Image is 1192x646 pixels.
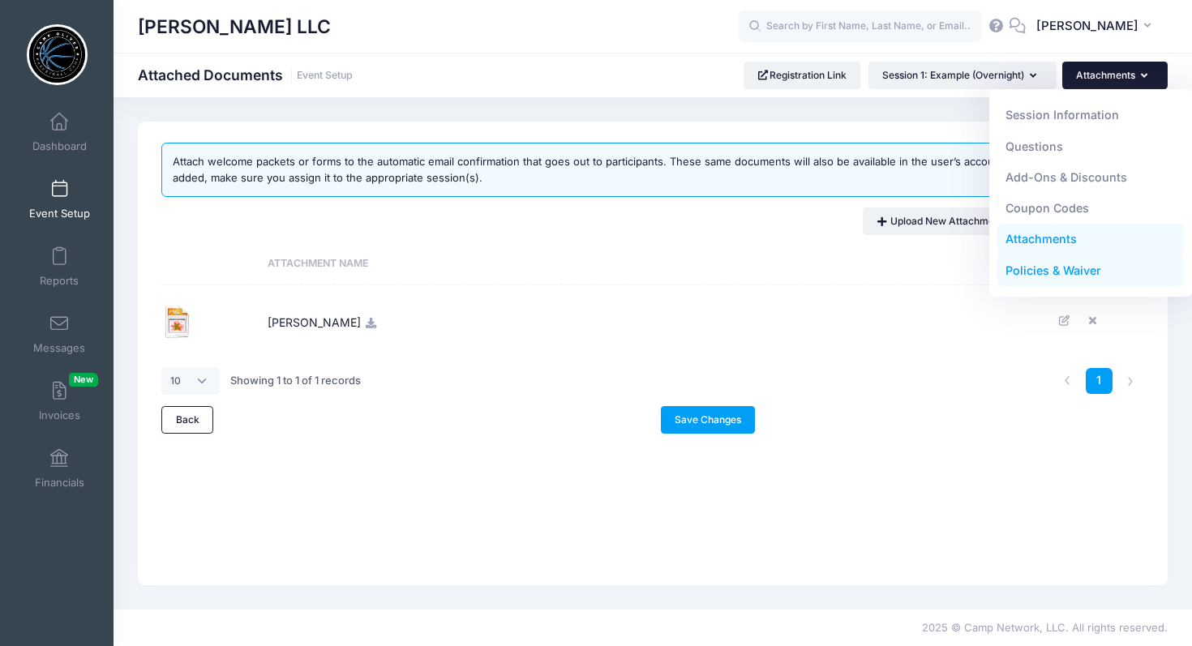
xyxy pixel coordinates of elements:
[868,62,1057,89] button: Session 1: Example (Overnight)
[997,130,1185,161] a: Questions
[138,66,353,83] h1: Attached Documents
[297,70,353,82] a: Event Setup
[69,373,98,387] span: New
[21,373,98,430] a: InvoicesNew
[40,274,79,288] span: Reports
[230,362,361,400] div: Showing 1 to 1 of 1 records
[739,11,982,43] input: Search by First Name, Last Name, or Email...
[1026,8,1168,45] button: [PERSON_NAME]
[161,406,213,434] a: Back
[989,89,1192,297] div: Attachments
[21,104,98,160] a: Dashboard
[21,171,98,228] a: Event Setup
[1086,368,1113,395] a: 1
[997,224,1185,255] a: Attachments
[661,406,756,434] a: Save Changes
[997,100,1185,130] a: Session Information
[32,139,87,153] span: Dashboard
[997,162,1185,193] a: Add-Ons & Discounts
[39,409,80,422] span: Invoices
[161,143,1144,197] div: Attach welcome packets or forms to the automatic email confirmation that goes out to participants...
[1062,62,1168,89] button: Attachments
[21,306,98,362] a: Messages
[138,8,331,45] h1: [PERSON_NAME] LLC
[21,440,98,497] a: Financials
[35,476,84,490] span: Financials
[882,69,1024,81] span: Session 1: Example (Overnight)
[27,24,88,85] img: Camp Oliver LLC
[744,62,861,89] a: Registration Link
[997,193,1185,224] a: Coupon Codes
[997,255,1185,286] a: Policies & Waiver
[922,621,1168,634] span: 2025 © Camp Network, LLC. All rights reserved.
[863,207,1017,235] a: Upload New Attachment
[1036,17,1138,35] span: [PERSON_NAME]
[259,243,1045,285] th: Attachment Name: activate to sort column ascending
[33,341,85,355] span: Messages
[268,298,361,342] span: [PERSON_NAME]
[21,238,98,295] a: Reports
[29,207,90,220] span: Event Setup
